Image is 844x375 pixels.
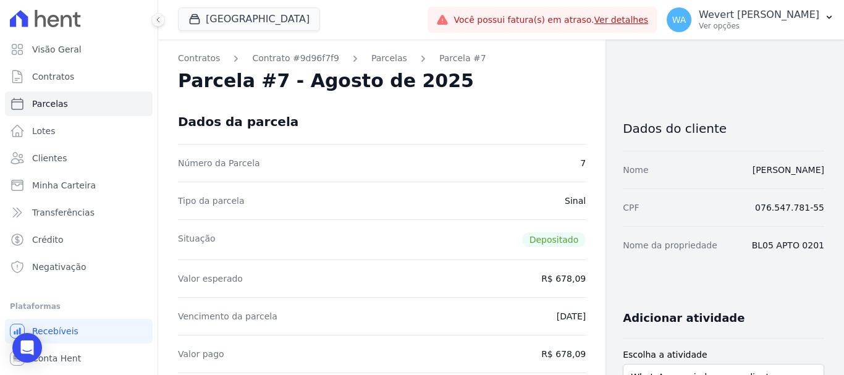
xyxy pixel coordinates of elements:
dt: Número da Parcela [178,157,260,169]
button: [GEOGRAPHIC_DATA] [178,7,320,31]
span: Recebíveis [32,325,78,337]
a: Conta Hent [5,346,153,371]
div: Dados da parcela [178,114,298,129]
span: Conta Hent [32,352,81,364]
span: Parcelas [32,98,68,110]
dd: R$ 678,09 [541,272,586,285]
a: Parcela #7 [439,52,486,65]
nav: Breadcrumb [178,52,586,65]
button: WA Wevert [PERSON_NAME] Ver opções [657,2,844,37]
span: Crédito [32,234,64,246]
dt: Vencimento da parcela [178,310,277,322]
a: Recebíveis [5,319,153,343]
span: Minha Carteira [32,179,96,192]
dd: Sinal [565,195,586,207]
div: Plataformas [10,299,148,314]
a: Crédito [5,227,153,252]
span: Contratos [32,70,74,83]
dt: CPF [623,201,639,214]
a: Contratos [178,52,220,65]
dt: Situação [178,232,216,247]
dd: R$ 678,09 [541,348,586,360]
dt: Valor esperado [178,272,243,285]
span: Clientes [32,152,67,164]
a: Lotes [5,119,153,143]
span: Você possui fatura(s) em atraso. [454,14,648,27]
h3: Dados do cliente [623,121,824,136]
a: Parcelas [5,91,153,116]
label: Escolha a atividade [623,348,824,361]
a: Contrato #9d96f7f9 [252,52,339,65]
a: Parcelas [371,52,407,65]
dt: Valor pago [178,348,224,360]
span: WA [672,15,686,24]
span: Depositado [522,232,586,247]
a: Negativação [5,255,153,279]
h3: Adicionar atividade [623,311,745,326]
dd: 7 [580,157,586,169]
dt: Nome [623,164,648,176]
p: Wevert [PERSON_NAME] [699,9,819,21]
a: [PERSON_NAME] [753,165,824,175]
a: Minha Carteira [5,173,153,198]
a: Contratos [5,64,153,89]
p: Ver opções [699,21,819,31]
h2: Parcela #7 - Agosto de 2025 [178,70,474,92]
a: Transferências [5,200,153,225]
a: Visão Geral [5,37,153,62]
span: Transferências [32,206,95,219]
dd: BL05 APTO 0201 [752,239,824,251]
span: Visão Geral [32,43,82,56]
span: Lotes [32,125,56,137]
dd: 076.547.781-55 [755,201,824,214]
div: Open Intercom Messenger [12,333,42,363]
dt: Tipo da parcela [178,195,245,207]
span: Negativação [32,261,87,273]
dt: Nome da propriedade [623,239,717,251]
dd: [DATE] [557,310,586,322]
a: Ver detalhes [594,15,649,25]
a: Clientes [5,146,153,171]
